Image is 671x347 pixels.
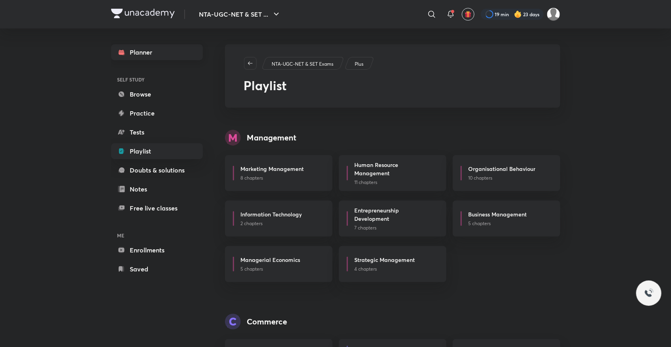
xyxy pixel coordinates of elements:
h6: Business Management [468,210,527,218]
a: Organisational Behaviour10 chapters [453,155,560,191]
h6: Human Resource Management [354,161,433,177]
p: 10 chapters [468,174,550,182]
h2: Playlist [244,76,541,95]
a: Entrepreneurship Development7 chapters [339,201,446,237]
a: Planner [111,44,203,60]
h4: Commerce [247,316,287,328]
p: 5 chapters [240,265,323,273]
p: 8 chapters [240,174,323,182]
button: avatar [462,8,474,21]
p: NTA-UGC-NET & SET Exams [272,61,333,68]
a: Saved [111,261,203,277]
button: NTA-UGC-NET & SET ... [195,6,286,22]
a: Doubts & solutions [111,162,203,178]
img: avatar [465,11,472,18]
a: Tests [111,124,203,140]
a: Browse [111,86,203,102]
h6: Information Technology [240,210,302,218]
a: Practice [111,105,203,121]
a: Playlist [111,143,203,159]
a: Information Technology2 chapters [225,201,333,237]
p: 2 chapters [240,220,323,227]
h6: ME [111,229,203,242]
h4: Management [247,132,297,144]
p: 7 chapters [354,224,437,231]
img: ttu [644,288,654,298]
p: 11 chapters [354,179,437,186]
img: Sakshi Nath [547,8,560,21]
a: Marketing Management8 chapters [225,155,333,191]
a: Managerial Economics5 chapters [225,246,333,282]
img: syllabus [225,130,241,146]
a: Business Management5 chapters [453,201,560,237]
a: NTA-UGC-NET & SET Exams [270,61,335,68]
a: Plus [353,61,365,68]
a: Enrollments [111,242,203,258]
img: streak [514,10,522,18]
p: 4 chapters [354,265,437,273]
a: Company Logo [111,9,175,20]
a: Strategic Management4 chapters [339,246,446,282]
h6: Strategic Management [354,256,415,264]
h6: Marketing Management [240,165,304,173]
a: Free live classes [111,200,203,216]
a: Notes [111,181,203,197]
h6: SELF STUDY [111,73,203,86]
p: 5 chapters [468,220,550,227]
a: Human Resource Management11 chapters [339,155,446,191]
h6: Organisational Behaviour [468,165,535,173]
img: Company Logo [111,9,175,18]
h6: Entrepreneurship Development [354,206,433,223]
img: syllabus [225,314,241,330]
h6: Managerial Economics [240,256,300,264]
p: Plus [355,61,363,68]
